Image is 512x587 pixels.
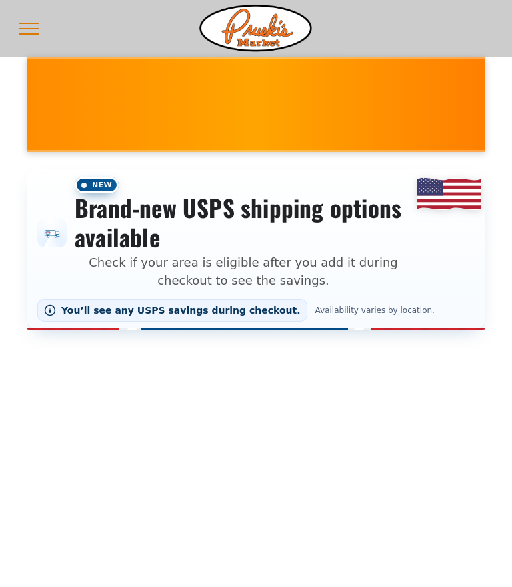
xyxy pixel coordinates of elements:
[12,11,47,46] button: menu
[75,253,412,289] p: Check if your area is eligible after you add it during checkout to see the savings.
[313,306,437,315] span: Availability varies by location.
[75,193,412,252] h3: Brand-new USPS shipping options available
[75,177,119,193] span: New
[27,169,485,330] div: Shipping options announcement
[61,305,301,316] span: You’ll see any USPS savings during checkout.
